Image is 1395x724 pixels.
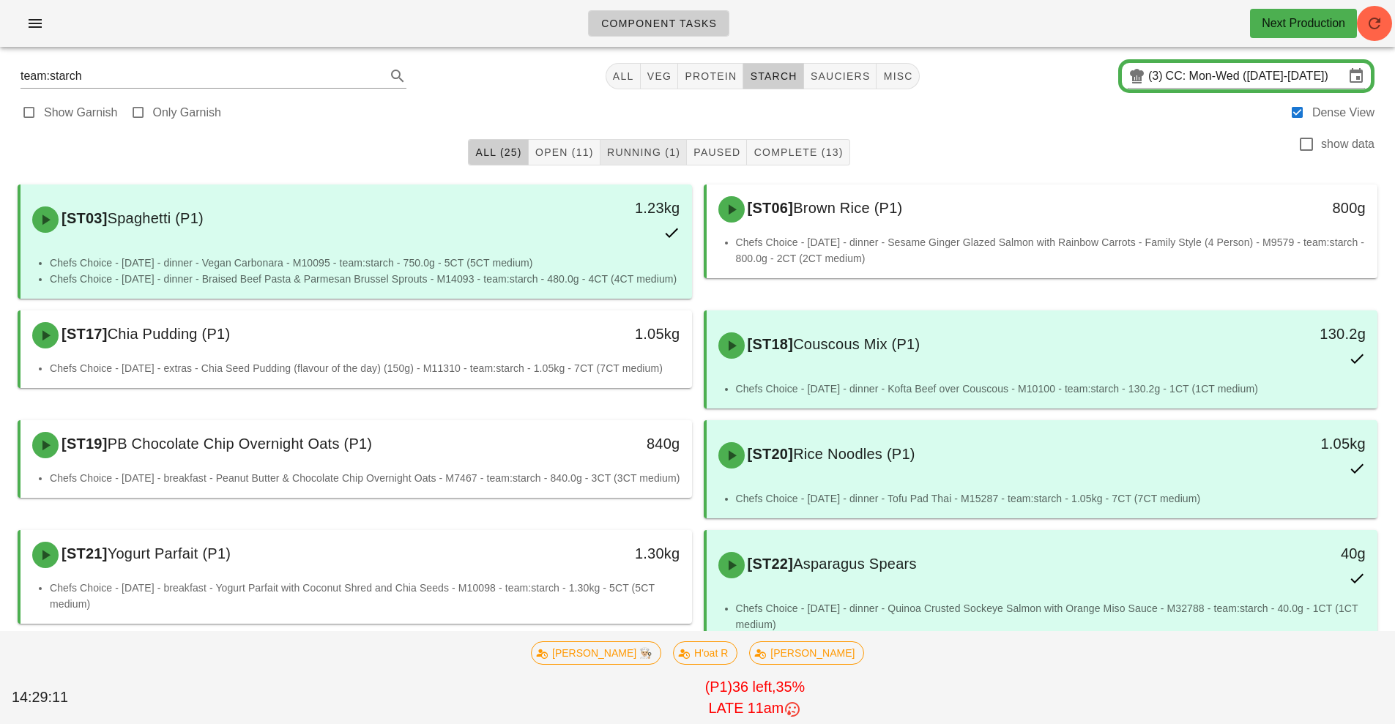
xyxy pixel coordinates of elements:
span: [ST21] [59,545,108,561]
div: 1.05kg [1217,432,1366,455]
button: veg [641,63,679,89]
span: H'oat R [682,642,728,664]
span: Asparagus Spears [793,556,917,572]
span: protein [684,70,737,82]
div: (3) [1148,69,1166,83]
label: show data [1321,137,1374,152]
div: 40g [1217,542,1366,565]
span: [ST17] [59,326,108,342]
span: Running (1) [606,146,680,158]
span: [ST18] [745,336,794,352]
div: 1.30kg [531,542,680,565]
button: Open (11) [529,139,600,165]
div: 1.05kg [531,322,680,346]
span: Chia Pudding (P1) [108,326,231,342]
span: [ST03] [59,210,108,226]
button: misc [877,63,919,89]
span: All [612,70,634,82]
span: [ST06] [745,200,794,216]
span: 36 left, [732,679,775,695]
label: Show Garnish [44,105,118,120]
button: All [606,63,641,89]
div: 840g [531,432,680,455]
a: Component Tasks [588,10,729,37]
span: Spaghetti (P1) [108,210,204,226]
span: Component Tasks [600,18,717,29]
span: Complete (13) [753,146,843,158]
span: [ST22] [745,556,794,572]
span: Yogurt Parfait (P1) [108,545,231,561]
li: Chefs Choice - [DATE] - extras - Chia Seed Pudding (flavour of the day) (150g) - M11310 - team:st... [50,360,680,376]
li: Chefs Choice - [DATE] - dinner - Braised Beef Pasta & Parmesan Brussel Sprouts - M14093 - team:st... [50,271,680,287]
span: [ST19] [59,436,108,452]
span: Paused [693,146,740,158]
div: LATE 11am [127,698,1383,720]
div: 130.2g [1217,322,1366,346]
div: 14:29:11 [9,684,124,712]
div: 1.23kg [531,196,680,220]
span: [ST20] [745,446,794,462]
span: Brown Rice (P1) [793,200,902,216]
span: veg [647,70,672,82]
button: Paused [687,139,747,165]
li: Chefs Choice - [DATE] - breakfast - Peanut Butter & Chocolate Chip Overnight Oats - M7467 - team:... [50,470,680,486]
label: Only Garnish [153,105,221,120]
li: Chefs Choice - [DATE] - dinner - Tofu Pad Thai - M15287 - team:starch - 1.05kg - 7CT (7CT medium) [736,490,1366,507]
button: protein [678,63,743,89]
span: Couscous Mix (P1) [793,336,920,352]
div: (P1) 35% [124,673,1386,723]
span: Rice Noodles (P1) [793,446,915,462]
li: Chefs Choice - [DATE] - dinner - Sesame Ginger Glazed Salmon with Rainbow Carrots - Family Style ... [736,234,1366,266]
button: starch [743,63,803,89]
button: sauciers [804,63,877,89]
li: Chefs Choice - [DATE] - dinner - Quinoa Crusted Sockeye Salmon with Orange Miso Sauce - M32788 - ... [736,600,1366,632]
span: misc [882,70,912,82]
li: Chefs Choice - [DATE] - breakfast - Yogurt Parfait with Coconut Shred and Chia Seeds - M10098 - t... [50,580,680,612]
button: Complete (13) [747,139,849,165]
div: 800g [1217,196,1366,220]
button: All (25) [468,139,528,165]
span: [PERSON_NAME] [759,642,855,664]
span: All (25) [475,146,521,158]
div: Next Production [1262,15,1345,32]
button: Running (1) [600,139,687,165]
span: starch [749,70,797,82]
span: Open (11) [535,146,594,158]
span: sauciers [810,70,871,82]
li: Chefs Choice - [DATE] - dinner - Kofta Beef over Couscous - M10100 - team:starch - 130.2g - 1CT (... [736,381,1366,397]
span: PB Chocolate Chip Overnight Oats (P1) [108,436,373,452]
label: Dense View [1312,105,1374,120]
li: Chefs Choice - [DATE] - dinner - Vegan Carbonara - M10095 - team:starch - 750.0g - 5CT (5CT medium) [50,255,680,271]
span: [PERSON_NAME] 👨🏼‍🍳 [540,642,652,664]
